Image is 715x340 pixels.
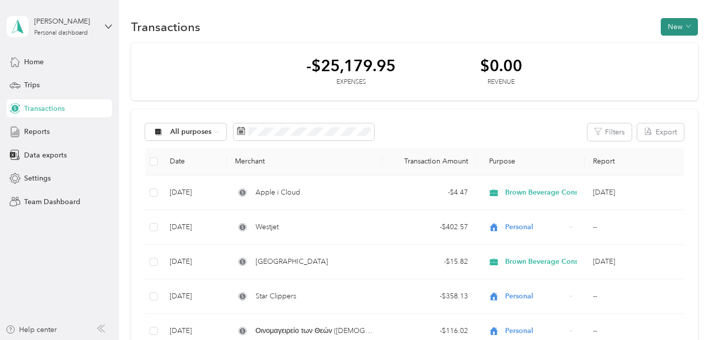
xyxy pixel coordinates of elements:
td: [DATE] [162,210,227,245]
span: Trips [24,80,40,90]
span: Personal [505,325,565,336]
span: All purposes [170,128,212,135]
div: - $116.02 [391,325,468,336]
td: [DATE] [162,279,227,314]
div: Personal dashboard [34,30,88,36]
td: -- [585,279,689,314]
th: Report [585,148,689,176]
td: [DATE] [162,176,227,210]
div: - $358.13 [391,291,468,302]
td: Aug 2025 [585,176,689,210]
div: Revenue [480,78,522,87]
div: - $402.57 [391,222,468,233]
div: -$25,179.95 [306,57,396,74]
div: - $15.82 [391,256,468,267]
span: Personal [505,222,565,233]
button: Export [637,123,684,141]
div: Expenses [306,78,396,87]
div: $0.00 [480,57,522,74]
button: Filters [587,123,632,141]
span: Star Clippers [256,291,296,302]
button: Help center [6,324,57,335]
span: Westjet [256,222,279,233]
div: - $4.47 [391,187,468,198]
span: Purpose [484,157,516,165]
th: Transaction Amount [383,148,476,176]
th: Date [162,148,227,176]
td: -- [585,210,689,245]
iframe: Everlance-gr Chat Button Frame [659,284,715,340]
span: Reports [24,126,50,137]
span: Personal [505,291,565,302]
h1: Transactions [131,22,200,32]
span: Team Dashboard [24,197,80,207]
span: Home [24,57,44,67]
span: Apple i Cloud [256,187,300,198]
span: Transactions [24,103,65,114]
th: Merchant [227,148,383,176]
span: Οινομαγειρείο των Θεών ([DEMOGRAPHIC_DATA]'s Restaurant) [256,325,375,336]
td: [DATE] [162,245,227,279]
span: [GEOGRAPHIC_DATA] [256,256,328,267]
span: Data exports [24,150,67,160]
span: Brown Beverage Consulting Inc. [505,187,611,198]
div: [PERSON_NAME] [34,16,97,27]
button: New [661,18,698,36]
span: Brown Beverage Consulting Inc. [505,256,611,267]
td: Aug 2025 [585,245,689,279]
span: Settings [24,173,51,184]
